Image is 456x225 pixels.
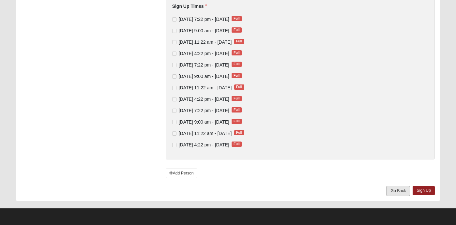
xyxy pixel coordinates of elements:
input: [DATE] 11:22 am - [DATE]Full [172,40,176,44]
span: Full [232,27,242,33]
a: Go Back [386,186,410,196]
span: [DATE] 11:22 am - [DATE] [179,85,232,90]
input: [DATE] 7:22 pm - [DATE]Full [172,109,176,113]
input: [DATE] 9:00 am - [DATE]Full [172,74,176,79]
span: Full [232,119,242,124]
input: [DATE] 9:00 am - [DATE]Full [172,29,176,33]
span: [DATE] 7:22 pm - [DATE] [179,108,229,113]
a: Add Person [166,169,197,178]
span: Full [234,130,244,135]
input: [DATE] 11:22 am - [DATE]Full [172,86,176,90]
input: [DATE] 9:00 am - [DATE]Full [172,120,176,124]
span: Full [232,107,242,112]
input: [DATE] 11:22 am - [DATE]Full [172,131,176,136]
span: Full [232,16,242,21]
span: Full [234,39,244,44]
span: Full [232,73,242,78]
span: Full [232,96,242,101]
span: [DATE] 7:22 pm - [DATE] [179,17,229,22]
input: [DATE] 7:22 pm - [DATE]Full [172,17,176,22]
span: [DATE] 9:00 am - [DATE] [179,119,229,125]
label: Sign Up Times [172,3,207,9]
span: [DATE] 9:00 am - [DATE] [179,74,229,79]
span: [DATE] 11:22 am - [DATE] [179,39,232,45]
input: [DATE] 4:22 pm - [DATE]Full [172,97,176,101]
span: [DATE] 9:00 am - [DATE] [179,28,229,33]
span: [DATE] 4:22 pm - [DATE] [179,142,229,147]
span: Full [232,50,242,55]
a: Sign Up [413,186,435,195]
span: [DATE] 4:22 pm - [DATE] [179,97,229,102]
input: [DATE] 7:22 pm - [DATE]Full [172,63,176,67]
span: [DATE] 4:22 pm - [DATE] [179,51,229,56]
span: [DATE] 7:22 pm - [DATE] [179,62,229,67]
input: [DATE] 4:22 pm - [DATE]Full [172,143,176,147]
input: [DATE] 4:22 pm - [DATE]Full [172,52,176,56]
span: Full [232,62,242,67]
span: [DATE] 11:22 am - [DATE] [179,131,232,136]
span: Full [234,84,244,90]
span: Full [232,142,242,147]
